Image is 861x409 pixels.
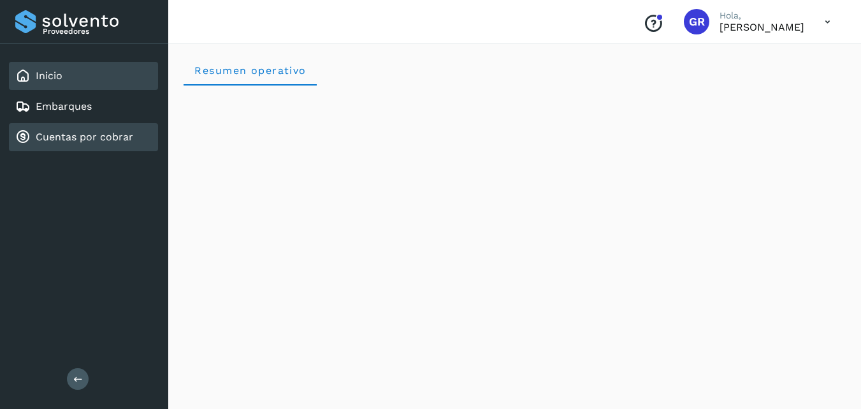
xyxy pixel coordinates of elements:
div: Inicio [9,62,158,90]
p: Hola, [720,10,804,21]
div: Cuentas por cobrar [9,123,158,151]
p: GILBERTO RODRIGUEZ ARANDA [720,21,804,33]
div: Embarques [9,93,158,121]
p: Proveedores [43,27,153,36]
a: Embarques [36,100,92,112]
a: Cuentas por cobrar [36,131,133,143]
span: Resumen operativo [194,64,307,77]
a: Inicio [36,70,62,82]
